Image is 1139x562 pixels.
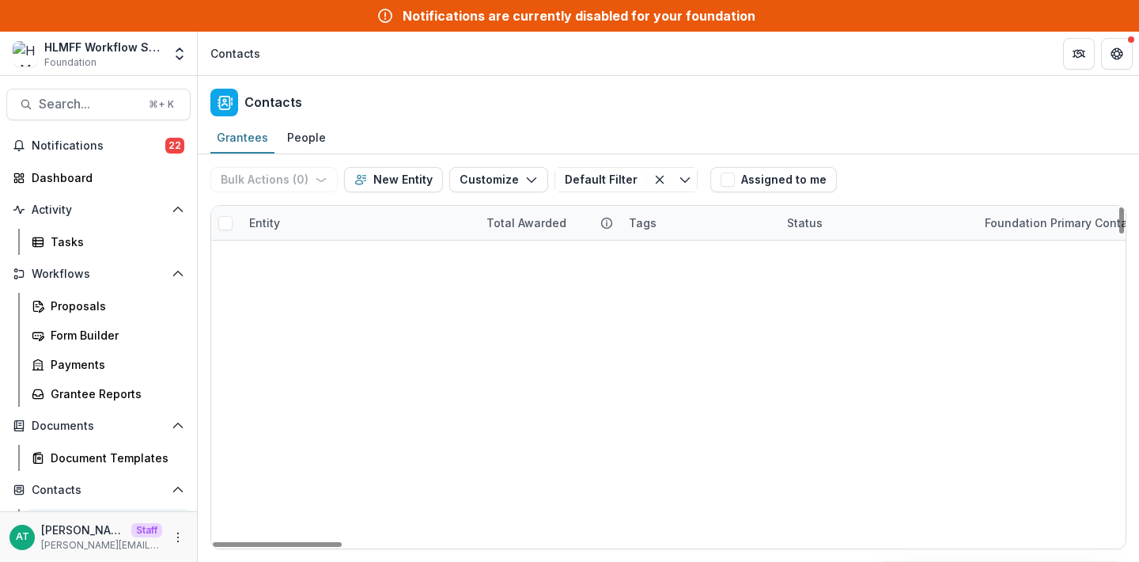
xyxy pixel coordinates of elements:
div: Entity [240,206,477,240]
div: Grantee Reports [51,385,178,402]
div: Notifications are currently disabled for your foundation [403,6,755,25]
button: Toggle menu [672,167,698,192]
button: Notifications22 [6,133,191,158]
button: Open Documents [6,413,191,439]
button: Open Contacts [6,477,191,503]
button: Customize [449,167,548,192]
p: Staff [131,523,162,537]
div: Payments [51,356,178,373]
div: Tags [619,206,778,240]
button: Get Help [1101,38,1133,70]
div: Total Awarded [477,215,576,231]
div: Dashboard [32,169,178,186]
span: Notifications [32,139,165,153]
button: Open Activity [6,197,191,222]
button: Clear filter [647,167,672,192]
div: Entity [240,215,289,231]
a: Payments [25,351,191,378]
div: Status [778,206,975,240]
a: Tasks [25,229,191,255]
a: Document Templates [25,445,191,471]
span: Workflows [32,268,165,281]
div: Grantees [210,126,274,149]
div: Document Templates [51,450,178,466]
button: Open Workflows [6,261,191,287]
span: Contacts [32,484,165,497]
button: Default Filter [554,167,647,192]
div: Contacts [210,45,260,62]
button: More [168,528,187,547]
button: New Entity [344,167,443,192]
div: Proposals [51,298,178,314]
a: Dashboard [6,165,191,191]
span: Search... [39,97,139,112]
span: Activity [32,203,165,217]
button: Partners [1063,38,1095,70]
div: Status [778,215,832,231]
button: Assigned to me [710,167,837,192]
div: Total Awarded [477,206,619,240]
span: 22 [165,138,184,154]
a: Grantee Reports [25,381,191,407]
h2: Contacts [244,95,302,110]
div: ⌘ + K [146,96,177,113]
div: People [281,126,332,149]
p: [PERSON_NAME][EMAIL_ADDRESS][DOMAIN_NAME] [41,538,162,553]
button: Open entity switcher [168,38,191,70]
img: HLMFF Workflow Sandbox [13,41,38,66]
div: Form Builder [51,327,178,344]
a: People [281,123,332,154]
button: Search... [6,89,191,120]
a: Grantees [25,509,191,535]
span: Foundation [44,55,96,70]
a: Proposals [25,293,191,319]
a: Grantees [210,123,274,154]
div: Tags [619,215,666,231]
a: Form Builder [25,322,191,348]
nav: breadcrumb [204,42,267,65]
button: Bulk Actions (0) [210,167,338,192]
div: Tasks [51,234,178,250]
div: Anna Test [16,532,29,542]
span: Documents [32,420,165,433]
p: [PERSON_NAME] [41,522,125,538]
div: HLMFF Workflow Sandbox [44,39,162,55]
